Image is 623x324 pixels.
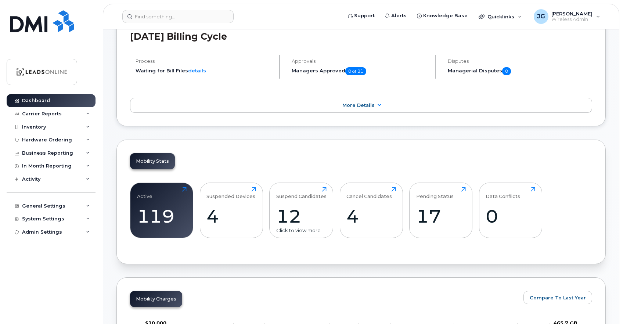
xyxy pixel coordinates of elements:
span: Compare To Last Year [530,294,586,301]
h2: [DATE] Billing Cycle [130,31,592,42]
div: Click to view more [276,227,327,234]
a: Active119 [137,187,187,234]
input: Find something... [122,10,234,23]
li: Waiting for Bill Files [136,67,273,74]
a: Pending Status17 [416,187,466,234]
span: [PERSON_NAME] [551,11,593,17]
span: Wireless Admin [551,17,593,22]
h4: Disputes [448,58,592,64]
h4: Process [136,58,273,64]
div: Suspend Candidates [276,187,327,199]
span: JG [537,12,545,21]
span: Knowledge Base [423,12,468,19]
div: Joerg Graf [529,9,605,24]
h5: Managers Approved [292,67,429,75]
div: Active [137,187,152,199]
a: Alerts [380,8,412,23]
div: Pending Status [416,187,454,199]
button: Compare To Last Year [523,291,592,304]
span: 0 [502,67,511,75]
a: Suspended Devices4 [206,187,256,234]
span: Support [354,12,375,19]
a: Knowledge Base [412,8,473,23]
h4: Approvals [292,58,429,64]
a: Data Conflicts0 [486,187,535,234]
a: Cancel Candidates4 [346,187,396,234]
div: 4 [346,205,396,227]
div: 4 [206,205,256,227]
div: Quicklinks [473,9,527,24]
span: 0 of 21 [345,67,366,75]
div: 17 [416,205,466,227]
a: Support [343,8,380,23]
h5: Managerial Disputes [448,67,592,75]
span: More Details [342,102,375,108]
div: Data Conflicts [486,187,520,199]
span: Quicklinks [487,14,514,19]
span: Alerts [391,12,407,19]
div: Suspended Devices [206,187,255,199]
div: 119 [137,205,187,227]
a: details [188,68,206,73]
div: 0 [486,205,535,227]
div: 12 [276,205,327,227]
a: Suspend Candidates12Click to view more [276,187,327,234]
div: Cancel Candidates [346,187,392,199]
